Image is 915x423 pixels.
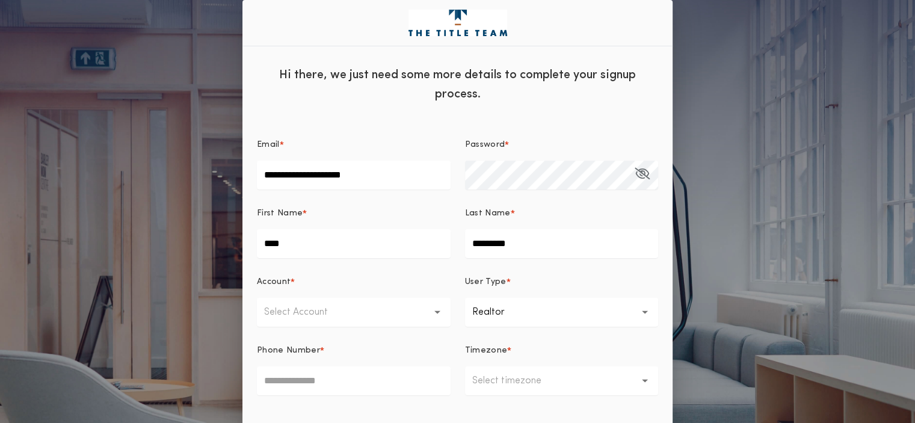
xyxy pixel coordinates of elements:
[635,161,650,190] button: Password*
[465,366,659,395] button: Select timezone
[257,298,451,327] button: Select Account
[264,305,347,320] p: Select Account
[257,276,291,288] p: Account
[472,305,524,320] p: Realtor
[257,345,320,357] p: Phone Number
[242,56,673,110] div: Hi there, we just need some more details to complete your signup process.
[465,139,505,151] p: Password
[257,161,451,190] input: Email*
[408,10,507,36] img: logo
[465,345,508,357] p: Timezone
[472,374,561,388] p: Select timezone
[465,276,507,288] p: User Type
[465,208,511,220] p: Last Name
[257,366,451,395] input: Phone Number*
[257,139,280,151] p: Email
[465,161,659,190] input: Password*
[257,208,303,220] p: First Name
[465,298,659,327] button: Realtor
[465,229,659,258] input: Last Name*
[257,229,451,258] input: First Name*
